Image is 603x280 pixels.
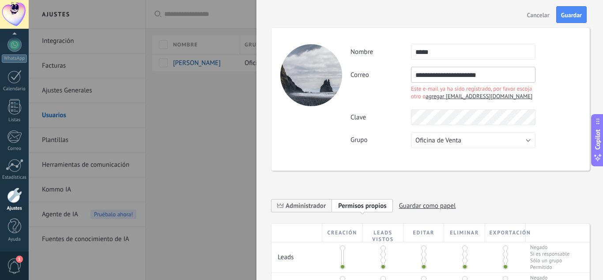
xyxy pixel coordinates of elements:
span: Guardar [561,12,582,18]
div: Eliminar [444,224,485,242]
label: Grupo [350,136,411,144]
span: Sólo un grupo [530,257,569,264]
div: Editar [403,224,444,242]
span: Permisos propios [338,202,387,210]
div: Ajustes [2,206,27,211]
div: Ayuda [2,237,27,242]
button: Cancelar [524,8,553,22]
div: Este e-mail ya ha sido registrado, por favor escoja otro o [411,85,535,100]
div: Creación [322,224,363,242]
div: Estadísticas [2,175,27,180]
span: 1 [16,256,23,263]
div: Calendario [2,86,27,92]
label: Nombre [350,48,411,56]
button: Oficina de Venta [411,132,535,148]
div: Leads [271,242,322,266]
span: Si es responsable [530,251,569,257]
div: Listas [2,117,27,123]
div: Correo [2,146,27,152]
span: Permitido [530,264,569,271]
span: Añadir nueva función [332,199,393,212]
span: Guardar como papel [399,199,456,213]
span: agregar [EMAIL_ADDRESS][DOMAIN_NAME] [426,92,532,100]
div: Exportación [485,224,526,242]
span: Copilot [593,129,602,150]
span: Oficina de Venta [415,136,461,145]
button: Guardar [556,6,587,23]
label: Correo [350,71,411,79]
span: Administrador [286,202,326,210]
span: Administrador [271,199,332,212]
label: Clave [350,113,411,122]
span: Negado [530,244,569,251]
div: WhatsApp [2,54,27,63]
div: Leads vistos [363,224,403,242]
span: Cancelar [527,12,550,18]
